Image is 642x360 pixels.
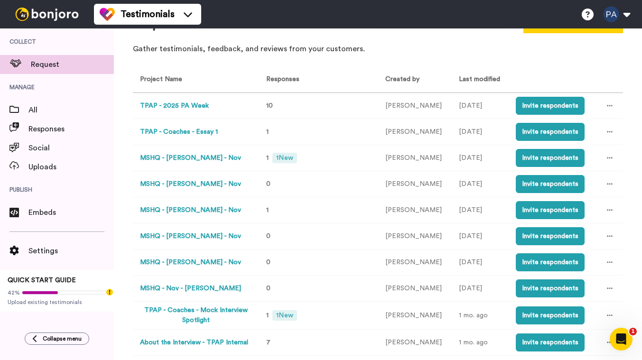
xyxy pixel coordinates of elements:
img: bj-logo-header-white.svg [11,8,83,21]
span: Collapse menu [43,335,82,342]
button: Invite respondents [516,227,585,245]
button: Invite respondents [516,97,585,115]
span: 0 [266,233,270,240]
button: Invite respondents [516,306,585,324]
button: Invite respondents [516,253,585,271]
button: MSHQ - [PERSON_NAME] - Nov [140,258,241,268]
td: [PERSON_NAME] [378,93,452,119]
button: MSHQ - [PERSON_NAME] - Nov [140,179,241,189]
button: Invite respondents [516,333,585,351]
td: [DATE] [452,276,509,302]
span: 1 [266,207,269,213]
td: [PERSON_NAME] [378,119,452,145]
th: Project Name [133,67,255,93]
span: Responses [262,76,299,83]
td: 1 mo. ago [452,302,509,330]
td: [PERSON_NAME] [378,197,452,223]
td: [PERSON_NAME] [378,145,452,171]
td: [DATE] [452,249,509,276]
td: [PERSON_NAME] [378,223,452,249]
span: 7 [266,339,270,346]
span: Upload existing testimonials [8,298,106,306]
button: TPAP - Coaches - Mock Interview Spotlight [140,305,251,325]
span: Settings [28,245,114,257]
span: 1 New [272,153,297,163]
td: [PERSON_NAME] [378,330,452,356]
span: 1 [266,155,269,161]
td: [PERSON_NAME] [378,171,452,197]
td: [PERSON_NAME] [378,249,452,276]
span: All [28,104,114,116]
p: Gather testimonials, feedback, and reviews from your customers. [133,44,623,55]
button: About the Interview - TPAP Internal [140,338,248,348]
span: Embeds [28,207,114,218]
span: QUICK START GUIDE [8,277,76,284]
td: [PERSON_NAME] [378,302,452,330]
iframe: Intercom live chat [610,328,633,351]
button: TPAP - Coaches - Essay 1 [140,127,218,137]
button: Collapse menu [25,332,89,345]
button: Invite respondents [516,123,585,141]
button: Invite respondents [516,175,585,193]
td: [DATE] [452,197,509,223]
button: TPAP - 2025 PA Week [140,101,209,111]
td: [DATE] [452,171,509,197]
button: Invite respondents [516,279,585,297]
span: Responses [28,123,114,135]
span: 1 [266,312,269,319]
span: 1 [629,328,637,335]
th: Created by [378,67,452,93]
img: tm-color.svg [100,7,115,22]
span: 0 [266,285,270,292]
span: Request [31,59,114,70]
td: [DATE] [452,223,509,249]
span: 10 [266,102,273,109]
span: 42% [8,289,20,296]
button: MSHQ - Nov - [PERSON_NAME] [140,284,241,294]
span: Social [28,142,114,154]
button: MSHQ - [PERSON_NAME] - Nov [140,205,241,215]
th: Last modified [452,67,509,93]
span: 1 [266,129,269,135]
td: 1 mo. ago [452,330,509,356]
span: Testimonials [121,8,175,21]
td: [PERSON_NAME] [378,276,452,302]
td: [DATE] [452,119,509,145]
td: [DATE] [452,145,509,171]
span: Uploads [28,161,114,173]
td: [DATE] [452,93,509,119]
button: Invite respondents [516,149,585,167]
button: Invite respondents [516,201,585,219]
button: MSHQ - [PERSON_NAME] - Nov [140,153,241,163]
div: Tooltip anchor [105,288,114,296]
button: MSHQ - [PERSON_NAME] - Nov [140,231,241,241]
span: 0 [266,259,270,266]
span: 0 [266,181,270,187]
span: 1 New [272,310,297,321]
